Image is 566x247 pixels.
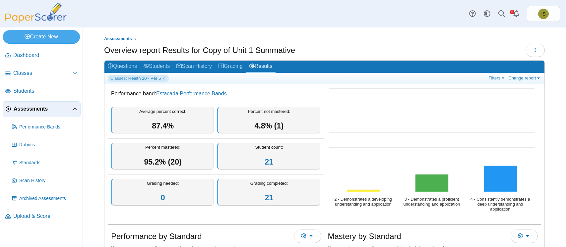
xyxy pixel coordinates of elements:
[108,75,169,82] a: Classes: Health 10 - Per 5
[19,142,78,148] span: Rubrics
[511,229,538,243] button: More options
[334,197,392,207] text: 2 - Demonstrates a developing understanding and application
[326,85,538,218] svg: Interactive chart
[13,87,78,95] span: Students
[152,122,174,130] span: 87.4%
[246,61,276,73] a: Results
[19,195,78,202] span: Archived Assessments
[3,30,80,43] a: Create New
[326,85,541,218] div: Chart. Highcharts interactive chart.
[156,91,227,96] a: Estacada Performance Bands
[19,177,78,184] span: Scan History
[507,75,543,81] a: Change report
[13,213,78,220] span: Upload & Score
[328,231,401,242] h1: Mastery by Standard
[108,85,324,102] dd: Performance band:
[104,61,140,73] a: Questions
[111,179,214,206] div: Grading needed:
[509,7,524,21] a: Alerts
[3,66,81,81] a: Classes
[9,191,81,207] a: Archived Assessments
[9,137,81,153] a: Rubrics
[111,231,202,242] h1: Performance by Standard
[19,160,78,166] span: Standards
[104,45,295,56] h1: Overview report Results for Copy of Unit 1 Summative
[255,122,284,130] span: 4.8% (1)
[161,193,165,202] a: 0
[217,107,320,134] div: Percent not mastered:
[144,158,181,166] span: 95.2% (20)
[3,48,81,64] a: Dashboard
[470,197,530,212] text: 4 - Consistently demonstrates a deep understanding and application
[102,35,134,43] a: Assessments
[215,61,246,73] a: Grading
[173,61,215,73] a: Scan History
[9,155,81,171] a: Standards
[403,197,460,207] text: 3 - Demonstrates a proficient understanding and application
[111,143,214,170] div: Percent mastered:
[265,193,273,202] a: 21
[110,75,127,81] span: Classes:
[9,173,81,189] a: Scan History
[14,105,72,113] span: Assessments
[19,124,78,130] span: Performance Bands
[3,83,81,99] a: Students
[538,9,549,19] span: Isaiah Sexton
[3,18,69,24] a: PaperScorer
[484,166,517,192] path: 4 - Consistently demonstrates a deep understanding and application, 12. Overall Assessment Perfor...
[140,61,173,73] a: Students
[128,75,161,81] span: Health 10 - Per 5
[217,179,320,206] div: Grading completed:
[294,229,321,243] button: More options
[13,52,78,59] span: Dashboard
[111,107,214,134] div: Average percent correct:
[9,119,81,135] a: Performance Bands
[3,101,81,117] a: Assessments
[3,209,81,224] a: Upload & Score
[346,190,380,192] path: 2 - Demonstrates a developing understanding and application, 1. Overall Assessment Performance.
[265,158,273,166] a: 21
[217,143,320,170] div: Student count:
[3,3,69,23] img: PaperScorer
[487,75,507,81] a: Filters
[415,174,448,192] path: 3 - Demonstrates a proficient understanding and application, 8. Overall Assessment Performance.
[104,36,132,41] span: Assessments
[13,70,73,77] span: Classes
[541,12,545,16] span: Isaiah Sexton
[527,6,560,22] a: Isaiah Sexton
